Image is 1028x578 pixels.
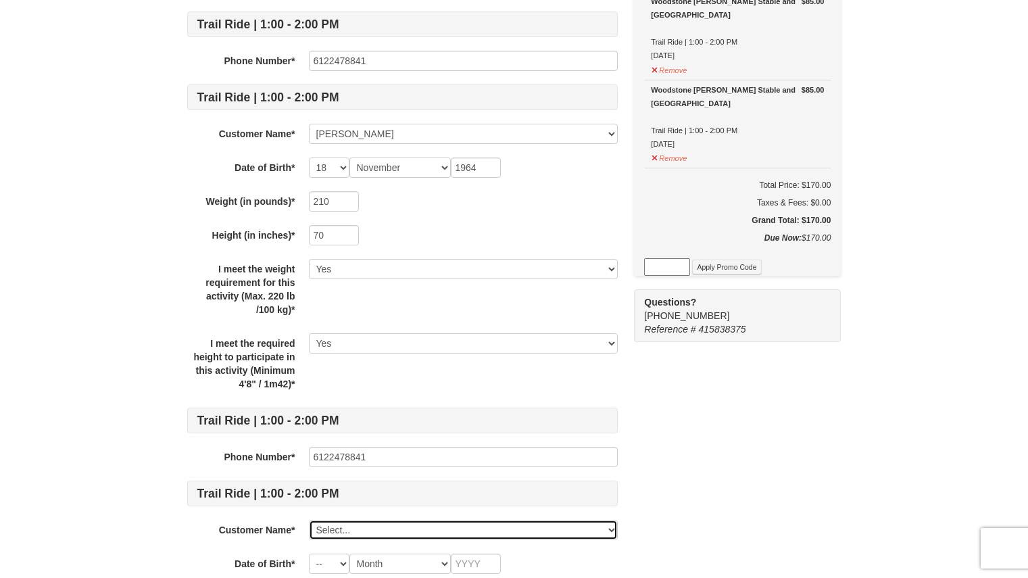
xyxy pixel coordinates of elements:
input: YYYY [451,158,501,178]
strong: Customer Name* [219,128,295,139]
strong: I meet the weight requirement for this activity (Max. 220 lb /100 kg)* [205,264,295,315]
h4: Trail Ride | 1:00 - 2:00 PM [187,481,618,506]
h5: Grand Total: $170.00 [644,214,831,227]
h4: Trail Ride | 1:00 - 2:00 PM [187,11,618,37]
div: $170.00 [644,231,831,258]
strong: Date of Birth* [235,558,295,569]
button: Remove [651,60,687,77]
button: Remove [651,148,687,165]
strong: Phone Number* [224,452,295,462]
span: 415838375 [699,324,746,335]
span: [PHONE_NUMBER] [644,295,816,321]
div: Trail Ride | 1:00 - 2:00 PM [DATE] [651,83,824,151]
strong: Due Now: [764,233,802,243]
h4: Trail Ride | 1:00 - 2:00 PM [187,85,618,110]
button: Apply Promo Code [692,260,761,274]
strong: I meet the required height to participate in this activity (Minimum 4'8" / 1m42)* [193,338,295,389]
strong: Questions? [644,297,696,308]
div: Woodstone [PERSON_NAME] Stable and [GEOGRAPHIC_DATA] [651,83,824,110]
input: YYYY [451,554,501,574]
span: Reference # [644,324,695,335]
h4: Trail Ride | 1:00 - 2:00 PM [187,408,618,433]
strong: Height (in inches)* [212,230,295,241]
strong: $85.00 [802,83,825,97]
strong: Weight (in pounds)* [206,196,295,207]
div: Taxes & Fees: $0.00 [644,196,831,210]
h6: Total Price: $170.00 [644,178,831,192]
strong: Date of Birth* [235,162,295,173]
strong: Phone Number* [224,55,295,66]
strong: Customer Name* [219,525,295,535]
